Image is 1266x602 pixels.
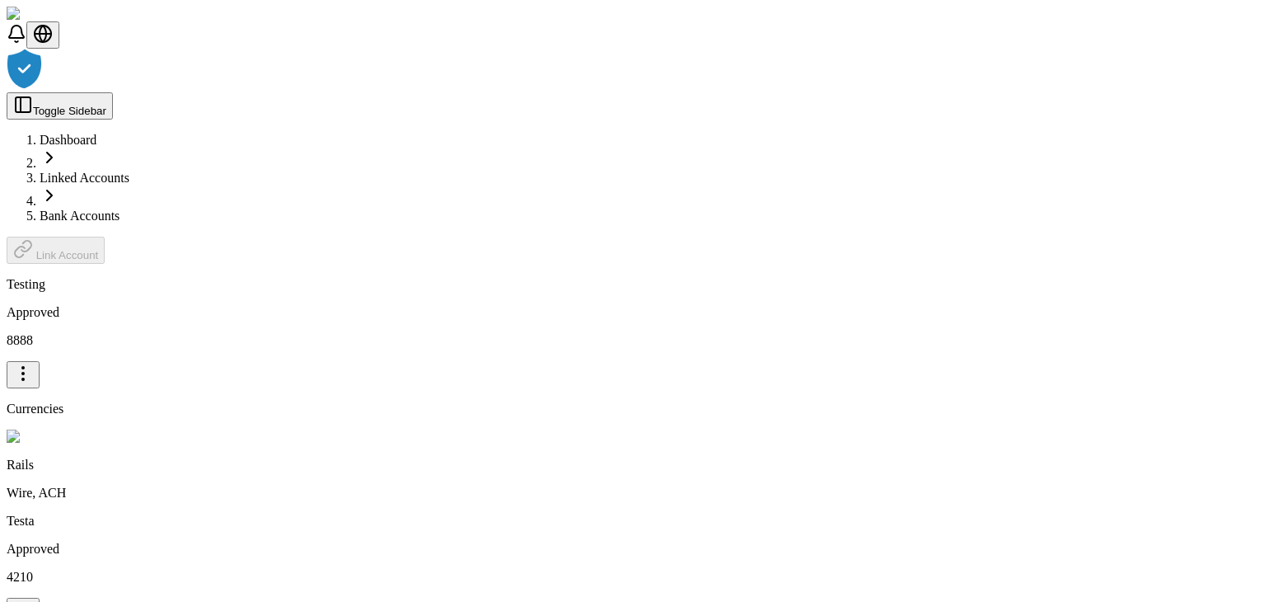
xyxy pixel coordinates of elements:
button: Link Account [7,237,105,264]
nav: breadcrumb [7,133,1259,223]
button: Toggle Sidebar [7,92,113,120]
p: Currencies [7,402,1259,416]
div: Approved [7,305,1259,320]
span: Link Account [36,249,99,261]
span: Wire, ACH [7,486,66,500]
p: Testing [7,277,1259,292]
img: ShieldPay Logo [7,7,105,21]
p: Testa [7,514,1259,529]
a: Linked Accounts [40,171,129,185]
img: US Dollar [7,430,73,444]
p: 4210 [7,570,1259,585]
p: Rails [7,458,1259,473]
span: Toggle Sidebar [33,105,106,117]
a: Bank Accounts [40,209,120,223]
a: Dashboard [40,133,96,147]
p: 8888 [7,333,1259,348]
div: Approved [7,542,1259,557]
